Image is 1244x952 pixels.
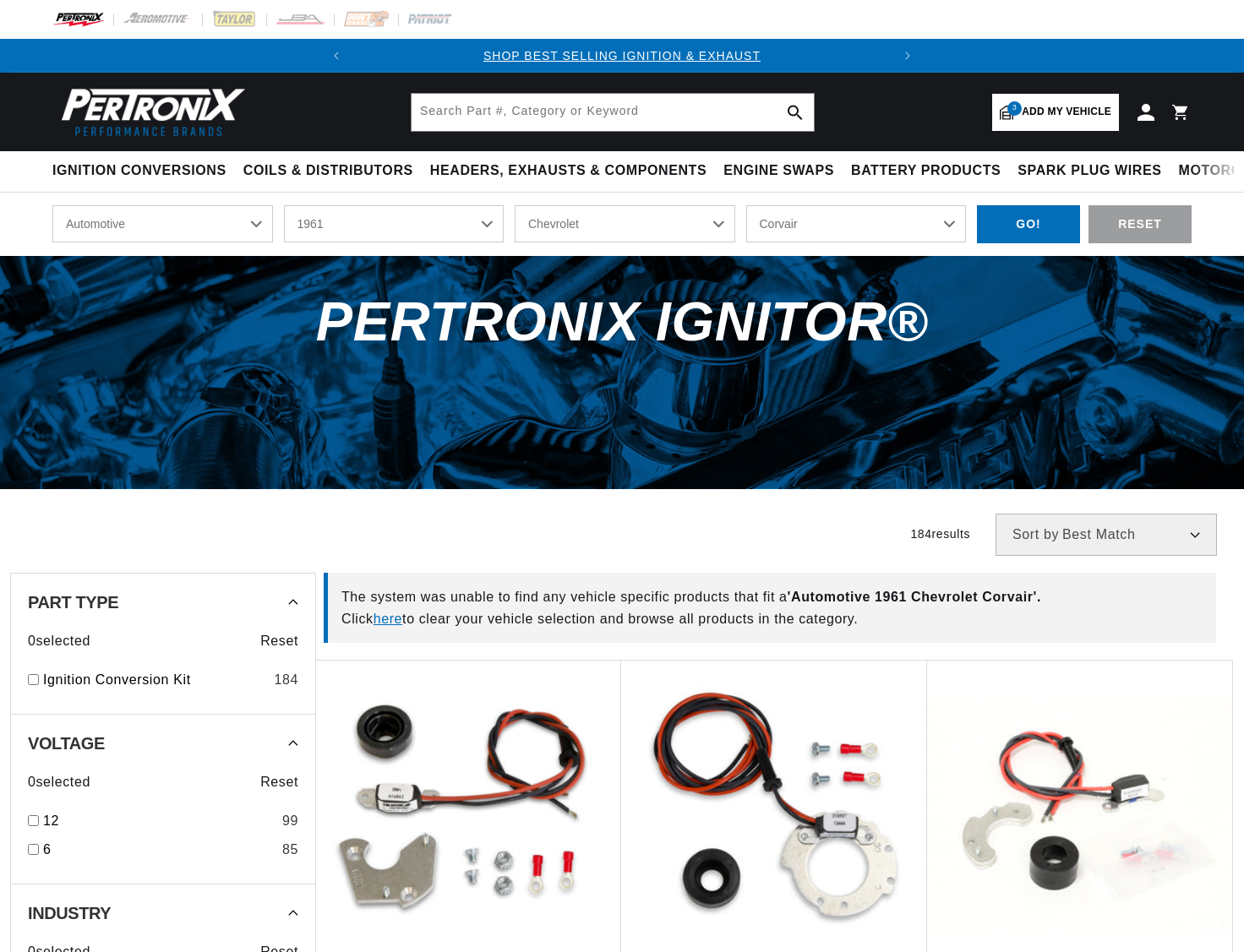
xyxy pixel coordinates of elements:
[910,527,970,541] span: 184 results
[992,94,1119,131] a: 3Add my vehicle
[891,39,925,73] button: Translation missing: en.sections.announcements.next_announcement
[1007,101,1022,116] span: 3
[282,810,298,832] div: 99
[43,810,276,832] a: 12
[235,151,422,191] summary: Coils & Distributors
[353,46,891,65] div: 1 of 2
[52,162,226,180] span: Ignition Conversions
[777,94,814,131] button: search button
[374,612,402,626] a: here
[260,630,298,652] span: Reset
[746,205,967,242] select: Model
[412,94,814,131] input: Search Part #, Category or Keyword
[977,205,1080,243] div: GO!
[43,669,267,691] a: Ignition Conversion Kit
[28,735,105,752] span: Voltage
[715,151,843,191] summary: Engine Swaps
[1018,162,1161,180] span: Spark Plug Wires
[788,590,1041,604] span: ' Automotive 1961 Chevrolet Corvair '.
[353,46,891,65] div: Announcement
[28,630,90,652] span: 0 selected
[28,594,118,611] span: Part Type
[52,151,235,191] summary: Ignition Conversions
[1022,104,1111,120] span: Add my vehicle
[1012,528,1059,541] span: Sort by
[274,669,298,691] div: 184
[1009,151,1170,191] summary: Spark Plug Wires
[851,162,1001,180] span: Battery Products
[52,83,247,141] img: Pertronix
[1088,205,1192,243] div: RESET
[284,205,505,242] select: Year
[483,49,761,63] a: SHOP BEST SELLING IGNITION & EXHAUST
[28,771,90,793] span: 0 selected
[430,162,707,180] span: Headers, Exhausts & Components
[324,573,1216,643] div: The system was unable to find any vehicle specific products that fit a Click to clear your vehicl...
[996,514,1217,556] select: Sort by
[243,162,413,180] span: Coils & Distributors
[52,205,273,242] select: Ride Type
[422,151,715,191] summary: Headers, Exhausts & Components
[28,905,111,922] span: Industry
[723,162,834,180] span: Engine Swaps
[260,771,298,793] span: Reset
[319,39,353,73] button: Translation missing: en.sections.announcements.previous_announcement
[10,39,1234,73] slideshow-component: Translation missing: en.sections.announcements.announcement_bar
[515,205,735,242] select: Make
[843,151,1009,191] summary: Battery Products
[43,839,276,861] a: 6
[316,291,928,352] span: PerTronix Ignitor®
[282,839,298,861] div: 85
